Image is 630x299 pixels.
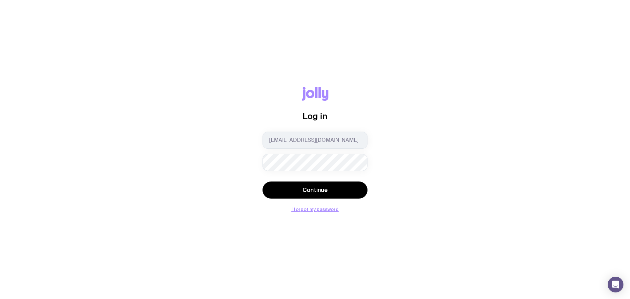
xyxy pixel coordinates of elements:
button: Continue [262,182,367,199]
div: Open Intercom Messenger [608,277,623,292]
input: you@email.com [262,132,367,149]
button: I forgot my password [291,207,339,212]
span: Continue [303,186,328,194]
span: Log in [303,111,327,121]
